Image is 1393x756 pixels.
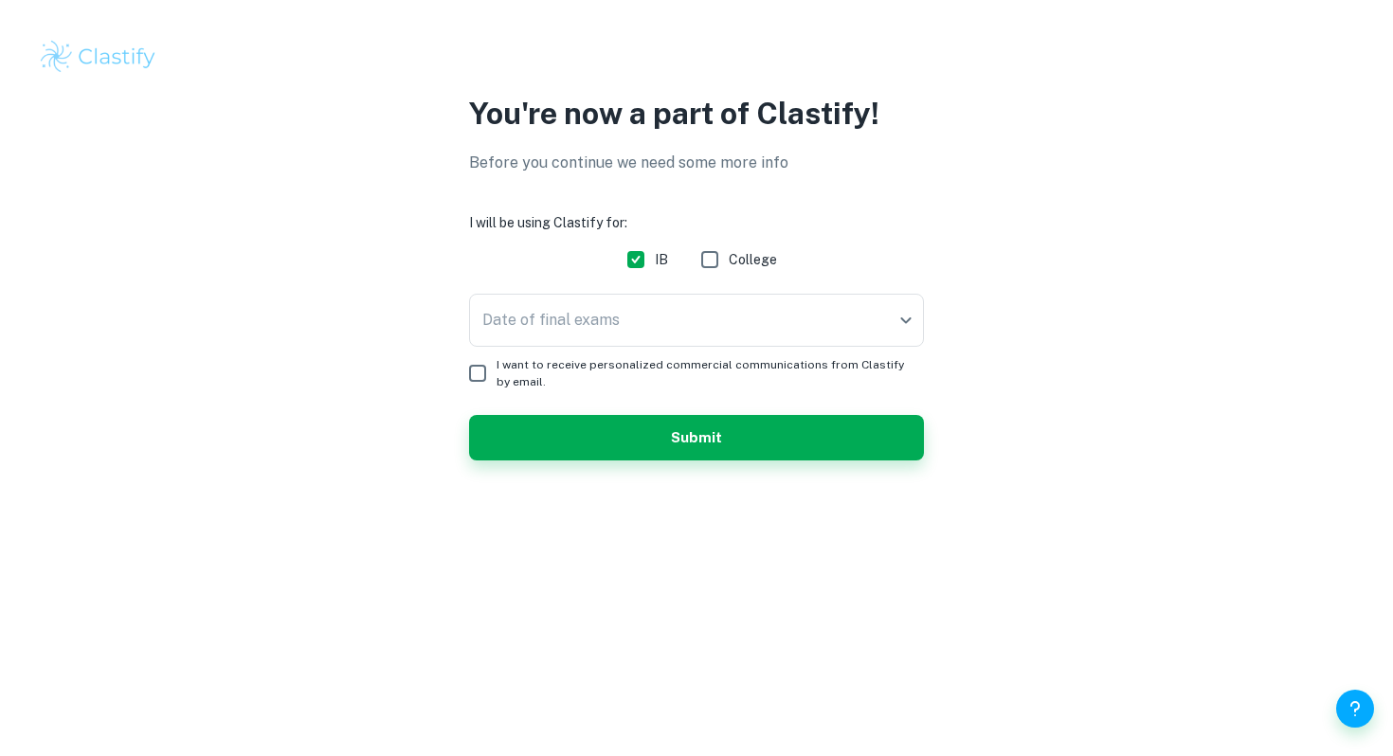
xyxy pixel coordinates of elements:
[729,249,777,270] span: College
[655,249,668,270] span: IB
[469,212,924,233] h6: I will be using Clastify for:
[38,38,158,76] img: Clastify logo
[469,152,924,174] p: Before you continue we need some more info
[469,415,924,460] button: Submit
[497,356,909,390] span: I want to receive personalized commercial communications from Clastify by email.
[38,38,1355,76] a: Clastify logo
[469,91,924,136] p: You're now a part of Clastify!
[1336,690,1374,728] button: Help and Feedback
